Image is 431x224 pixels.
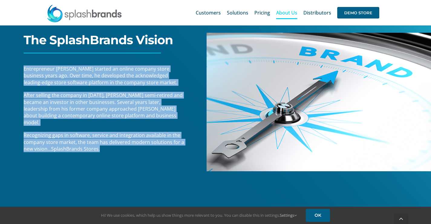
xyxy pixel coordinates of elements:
[276,10,297,15] span: About Us
[254,10,270,15] span: Pricing
[196,10,221,15] span: Customers
[303,10,331,15] span: Distributors
[306,209,330,222] a: OK
[47,4,122,22] img: SplashBrands.com Logo
[24,92,183,126] span: After selling the company in [DATE], [PERSON_NAME] semi-retired and became an investor in other b...
[337,7,379,18] span: DEMO STORE
[24,32,173,47] span: The SplashBrands Vision
[303,3,331,22] a: Distributors
[196,3,221,22] a: Customers
[227,10,248,15] span: Solutions
[280,212,297,218] a: Settings
[337,3,379,22] a: DEMO STORE
[24,65,177,86] span: Entrepreneur [PERSON_NAME] started an online company store business years ago. Over time, he deve...
[254,3,270,22] a: Pricing
[101,212,297,218] span: Hi! We use cookies, which help us show things more relevant to you. You can disable this in setti...
[196,3,379,22] nav: Main Menu Sticky
[24,132,184,152] span: Recognizing gaps in software, service and integration available in the company store market, the ...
